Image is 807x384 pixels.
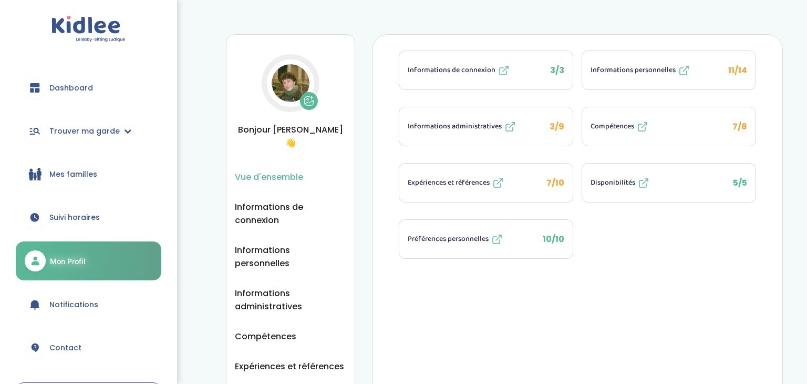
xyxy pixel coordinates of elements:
li: 7/8 [582,107,756,146]
li: 3/9 [399,107,573,146]
li: 11/14 [582,50,756,90]
span: Compétences [591,121,634,132]
img: logo.svg [51,16,126,43]
span: 5/5 [733,177,747,189]
button: Informations administratives 3/9 [399,107,573,146]
button: Expériences et références [235,360,344,373]
button: Vue d'ensemble [235,170,303,184]
span: Mes familles [49,169,97,180]
span: Informations administratives [408,121,502,132]
button: Informations de connexion 3/3 [399,51,573,89]
a: Suivi horaires [16,198,161,236]
a: Contact [16,329,161,367]
li: 5/5 [582,163,756,203]
button: Préférences personnelles 10/10 [399,220,573,258]
button: Compétences [235,330,296,343]
a: Trouver ma garde [16,112,161,150]
span: Dashboard [49,83,93,94]
span: Préférences personnelles [408,234,489,245]
a: Mon Profil [16,241,161,280]
span: 3/9 [550,120,564,133]
span: 7/10 [546,177,564,189]
li: 3/3 [399,50,573,90]
span: Mon Profil [50,256,86,267]
img: Avatar [272,64,309,102]
span: 7/8 [732,120,747,133]
span: 3/3 [550,64,564,76]
span: Contact [49,342,81,353]
button: Compétences 7/8 [582,107,756,146]
span: Informations de connexion [408,65,495,76]
span: Trouver ma garde [49,126,120,137]
button: Disponibilités 5/5 [582,164,756,202]
button: Informations personnelles 11/14 [582,51,756,89]
button: Informations de connexion [235,200,346,227]
span: Expériences et références [408,177,490,188]
span: Disponibilités [591,177,635,188]
span: 11/14 [728,64,747,76]
a: Notifications [16,286,161,324]
button: Informations personnelles [235,244,346,270]
span: Informations personnelles [591,65,676,76]
a: Mes familles [16,155,161,193]
li: 7/10 [399,163,573,203]
span: Bonjour [PERSON_NAME] 👋 [235,123,346,149]
button: Expériences et références 7/10 [399,164,573,202]
span: Notifications [49,299,98,310]
li: 10/10 [399,219,573,259]
span: Suivi horaires [49,212,100,223]
button: Informations administratives [235,287,346,313]
span: 10/10 [543,233,564,245]
a: Dashboard [16,69,161,107]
